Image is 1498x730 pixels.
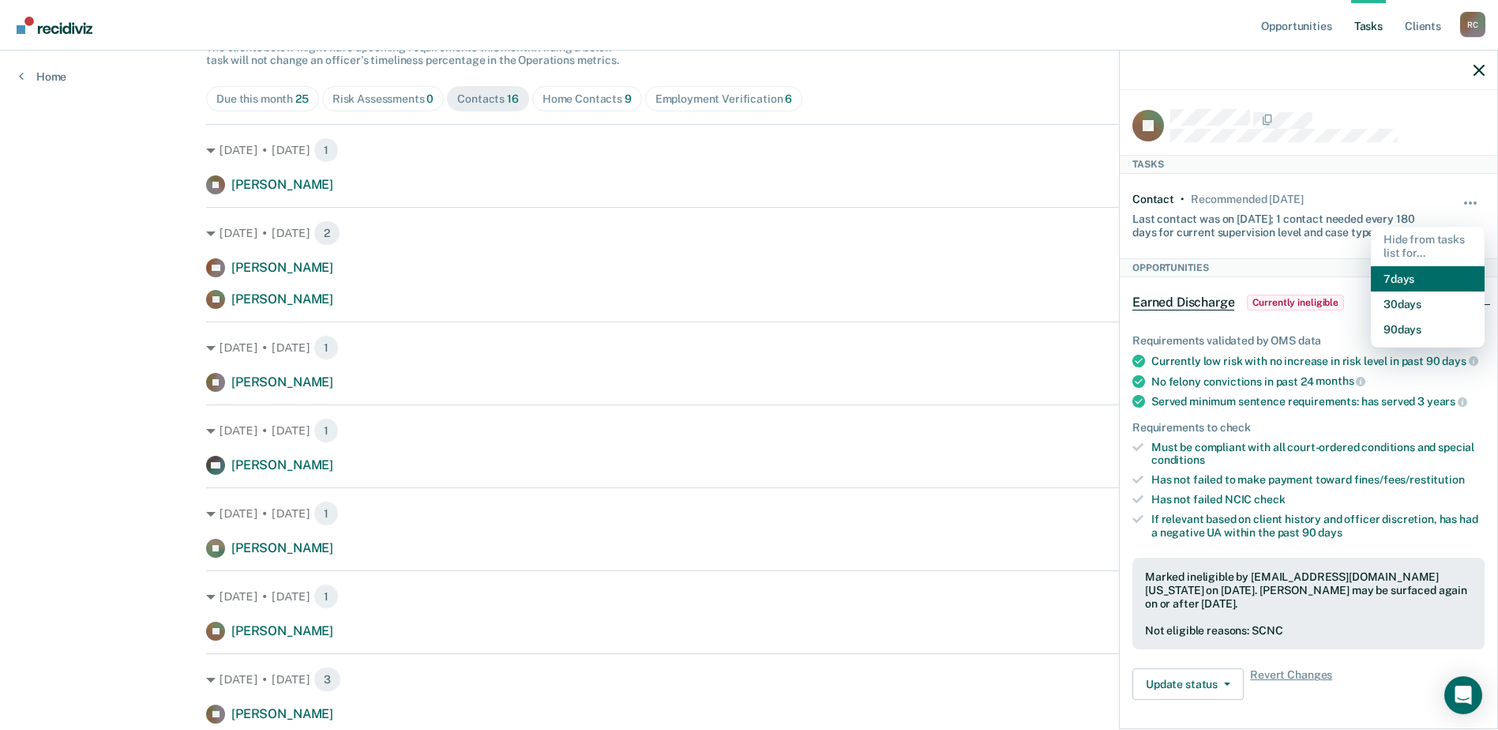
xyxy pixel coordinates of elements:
[1250,668,1332,700] span: Revert Changes
[1145,624,1472,638] div: Not eligible reasons: SCNC
[426,92,434,105] span: 0
[313,501,339,526] span: 1
[1132,421,1485,435] div: Requirements to check
[1132,295,1234,310] span: Earned Discharge
[1120,155,1497,174] div: Tasks
[1371,266,1485,292] button: 7 days
[231,177,333,192] span: [PERSON_NAME]
[206,584,1292,609] div: [DATE] • [DATE]
[1145,570,1472,610] div: Marked ineligible by [EMAIL_ADDRESS][DOMAIN_NAME][US_STATE] on [DATE]. [PERSON_NAME] may be surfa...
[206,501,1292,526] div: [DATE] • [DATE]
[1191,193,1303,206] div: Recommended in 5 days
[457,92,519,106] div: Contacts
[1151,513,1485,540] div: If relevant based on client history and officer discretion, has had a negative UA within the past 90
[1316,374,1365,387] span: months
[313,667,341,692] span: 3
[1371,227,1485,266] div: Hide from tasks list for...
[1254,493,1285,506] span: check
[216,92,309,106] div: Due this month
[1120,258,1497,277] div: Opportunities
[206,418,1292,443] div: [DATE] • [DATE]
[1151,354,1485,368] div: Currently low risk with no increase in risk level in past 90
[206,667,1292,692] div: [DATE] • [DATE]
[231,540,333,555] span: [PERSON_NAME]
[507,92,519,105] span: 16
[1247,295,1344,310] span: Currently ineligible
[1427,395,1467,408] span: years
[206,41,619,67] span: The clients below might have upcoming requirements this month. Hiding a below task will not chang...
[1460,12,1485,37] button: Profile dropdown button
[1442,355,1477,367] span: days
[1132,193,1174,206] div: Contact
[231,706,333,721] span: [PERSON_NAME]
[1120,277,1497,328] div: Earned DischargeCurrently ineligible
[231,374,333,389] span: [PERSON_NAME]
[1318,526,1342,539] span: days
[785,92,792,105] span: 6
[19,70,66,84] a: Home
[313,584,339,609] span: 1
[206,220,1292,246] div: [DATE] • [DATE]
[1371,317,1485,342] button: 90 days
[313,335,339,360] span: 1
[313,137,339,163] span: 1
[206,137,1292,163] div: [DATE] • [DATE]
[1181,193,1185,206] div: •
[231,457,333,472] span: [PERSON_NAME]
[231,623,333,638] span: [PERSON_NAME]
[17,17,92,34] img: Recidiviz
[1151,441,1485,468] div: Must be compliant with all court-ordered conditions and special
[1151,394,1485,408] div: Served minimum sentence requirements: has served 3
[1151,473,1485,487] div: Has not failed to make payment toward
[543,92,632,106] div: Home Contacts
[1444,676,1482,714] div: Open Intercom Messenger
[625,92,632,105] span: 9
[1151,453,1205,466] span: conditions
[1371,292,1485,317] button: 30 days
[231,260,333,275] span: [PERSON_NAME]
[1151,374,1485,389] div: No felony convictions in past 24
[313,418,339,443] span: 1
[1132,668,1244,700] button: Update status
[1132,206,1426,239] div: Last contact was on [DATE]; 1 contact needed every 180 days for current supervision level and cas...
[1132,334,1485,348] div: Requirements validated by OMS data
[655,92,793,106] div: Employment Verification
[1151,493,1485,506] div: Has not failed NCIC
[231,292,333,307] span: [PERSON_NAME]
[1460,12,1485,37] div: R C
[332,92,434,106] div: Risk Assessments
[313,220,340,246] span: 2
[206,335,1292,360] div: [DATE] • [DATE]
[295,92,309,105] span: 25
[1354,473,1465,486] span: fines/fees/restitution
